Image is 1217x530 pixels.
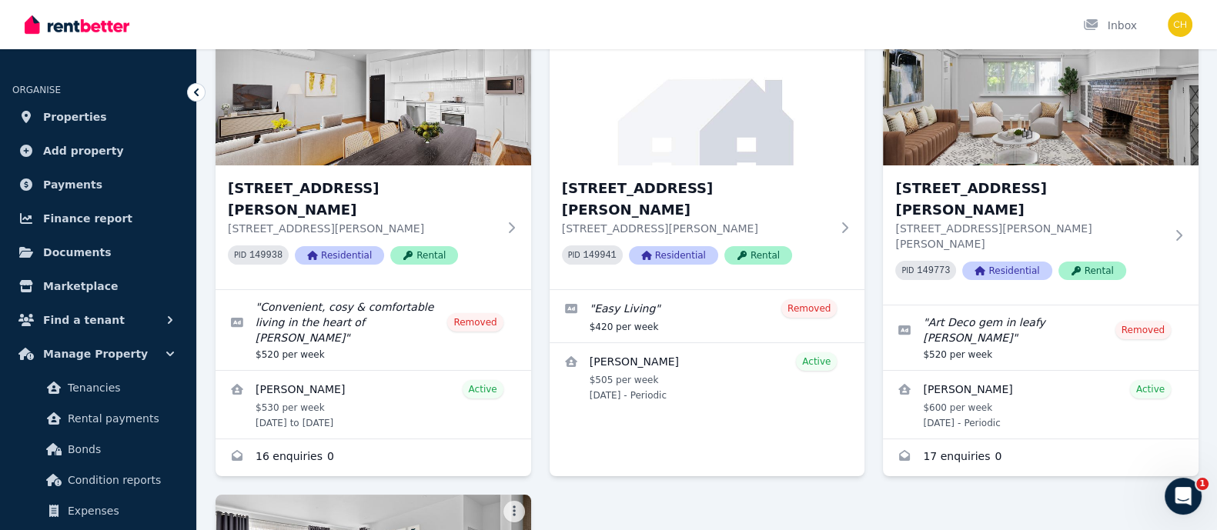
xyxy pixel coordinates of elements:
a: 4/6-8 Gordon Street, Bentleigh[STREET_ADDRESS][PERSON_NAME][STREET_ADDRESS][PERSON_NAME]PID 14994... [550,18,865,289]
img: Christian Homoc [1168,12,1192,37]
span: Payments [43,175,102,194]
code: 149773 [917,265,950,276]
a: Condition reports [18,465,178,495]
span: Marketplace [43,277,118,295]
span: Manage Property [43,345,148,363]
span: Add property [43,142,124,160]
h3: [STREET_ADDRESS][PERSON_NAME] [562,178,831,221]
span: Find a tenant [43,311,125,329]
a: 4/1A Royal Avenue, Glen Huntly[STREET_ADDRESS][PERSON_NAME][STREET_ADDRESS][PERSON_NAME]PID 14993... [216,18,531,289]
button: Manage Property [12,338,184,369]
a: Rental payments [18,403,178,434]
a: Properties [12,102,184,132]
img: RentBetter [25,13,129,36]
a: Bonds [18,434,178,465]
span: Residential [962,262,1052,280]
span: Rental payments [68,409,172,428]
span: Residential [295,246,384,265]
img: 4/6-8 Gordon Street, Bentleigh [550,18,865,165]
span: Documents [43,243,112,262]
span: Residential [629,246,718,265]
a: Edit listing: Convenient, cosy & comfortable living in the heart of Glen Huntly [216,290,531,370]
button: More options [503,501,525,522]
span: Properties [43,108,107,126]
span: Condition reports [68,471,172,489]
a: Marketplace [12,271,184,302]
a: Edit listing: Easy Living [550,290,865,342]
a: 5/11 Dickens Street, Elwood[STREET_ADDRESS][PERSON_NAME][STREET_ADDRESS][PERSON_NAME][PERSON_NAME... [883,18,1199,305]
a: Enquiries for 4/1A Royal Avenue, Glen Huntly [216,439,531,476]
a: Tenancies [18,372,178,403]
span: 1 [1196,478,1209,490]
span: Expenses [68,502,172,520]
button: Find a tenant [12,305,184,335]
img: 4/1A Royal Avenue, Glen Huntly [216,18,531,165]
a: Finance report [12,203,184,234]
span: Rental [1058,262,1126,280]
p: [STREET_ADDRESS][PERSON_NAME][PERSON_NAME] [895,221,1165,252]
span: ORGANISE [12,85,61,95]
p: [STREET_ADDRESS][PERSON_NAME] [562,221,831,236]
a: Add property [12,135,184,166]
h3: [STREET_ADDRESS][PERSON_NAME] [228,178,497,221]
span: Bonds [68,440,172,458]
a: Expenses [18,495,178,526]
a: View details for Paul Pekish [883,371,1199,438]
a: View details for Sam Hiroki [550,343,865,411]
a: Edit listing: Art Deco gem in leafy Elwood [883,305,1199,370]
span: Tenancies [68,378,172,397]
small: PID [234,251,246,259]
div: Inbox [1083,18,1137,33]
a: View details for Kenji Higuchi [216,371,531,438]
span: Rental [724,246,792,265]
p: [STREET_ADDRESS][PERSON_NAME] [228,221,497,236]
h3: [STREET_ADDRESS][PERSON_NAME] [895,178,1165,221]
span: Finance report [43,209,132,228]
a: Payments [12,169,184,200]
a: Documents [12,237,184,268]
a: Enquiries for 5/11 Dickens Street, Elwood [883,439,1199,476]
small: PID [901,266,914,275]
small: PID [568,251,580,259]
code: 149938 [249,250,283,261]
img: 5/11 Dickens Street, Elwood [883,18,1199,165]
span: Rental [390,246,458,265]
code: 149941 [583,250,617,261]
iframe: Intercom live chat [1165,478,1202,515]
